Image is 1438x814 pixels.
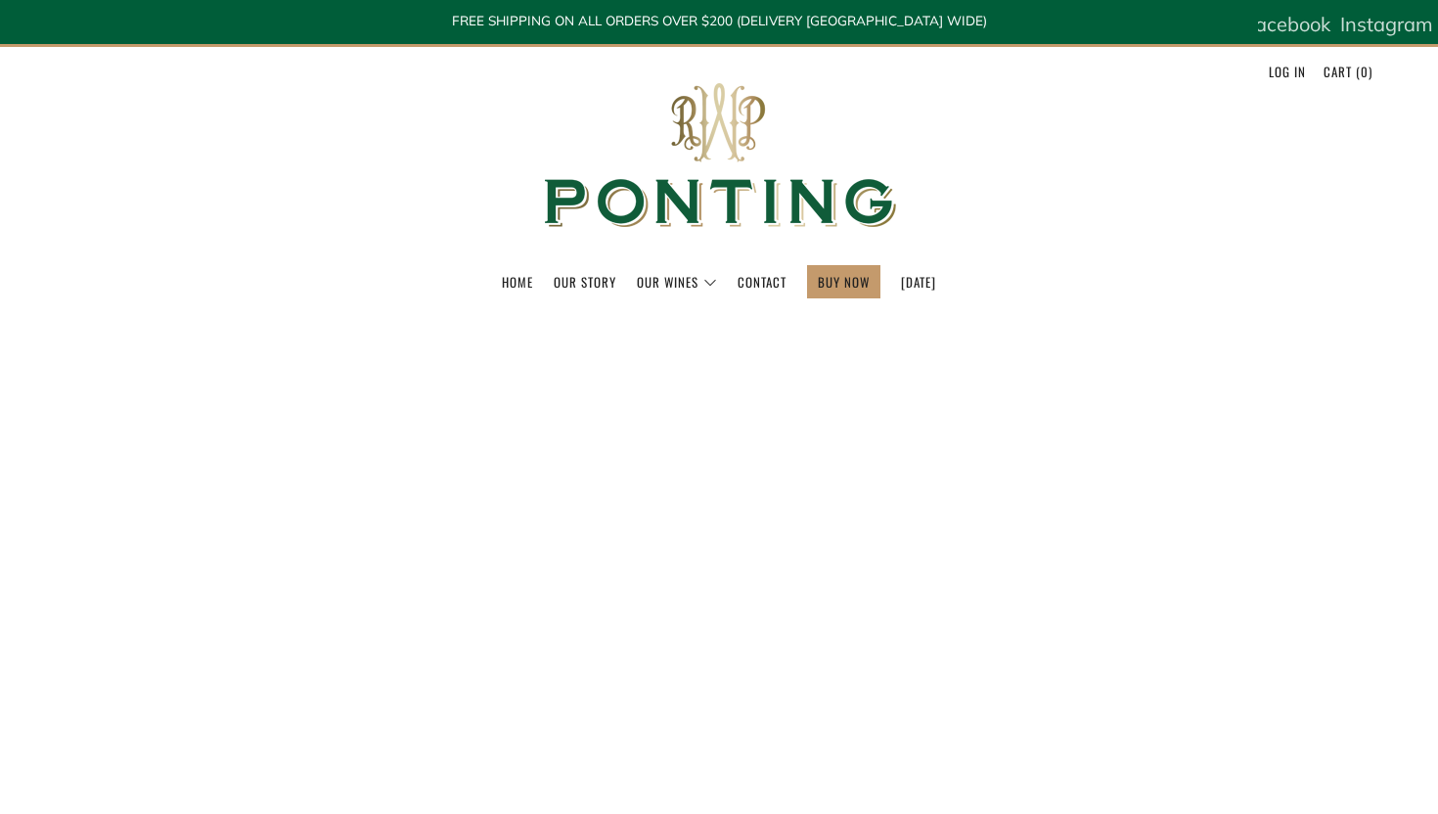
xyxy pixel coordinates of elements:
[738,266,786,297] a: Contact
[637,266,717,297] a: Our Wines
[1340,12,1433,36] span: Instagram
[818,266,870,297] a: BUY NOW
[1361,62,1369,81] span: 0
[1244,5,1330,44] a: Facebook
[502,266,533,297] a: Home
[1324,56,1372,87] a: Cart (0)
[1340,5,1433,44] a: Instagram
[901,266,936,297] a: [DATE]
[523,47,915,265] img: Ponting Wines
[1269,56,1306,87] a: Log in
[1244,12,1330,36] span: Facebook
[554,266,616,297] a: Our Story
